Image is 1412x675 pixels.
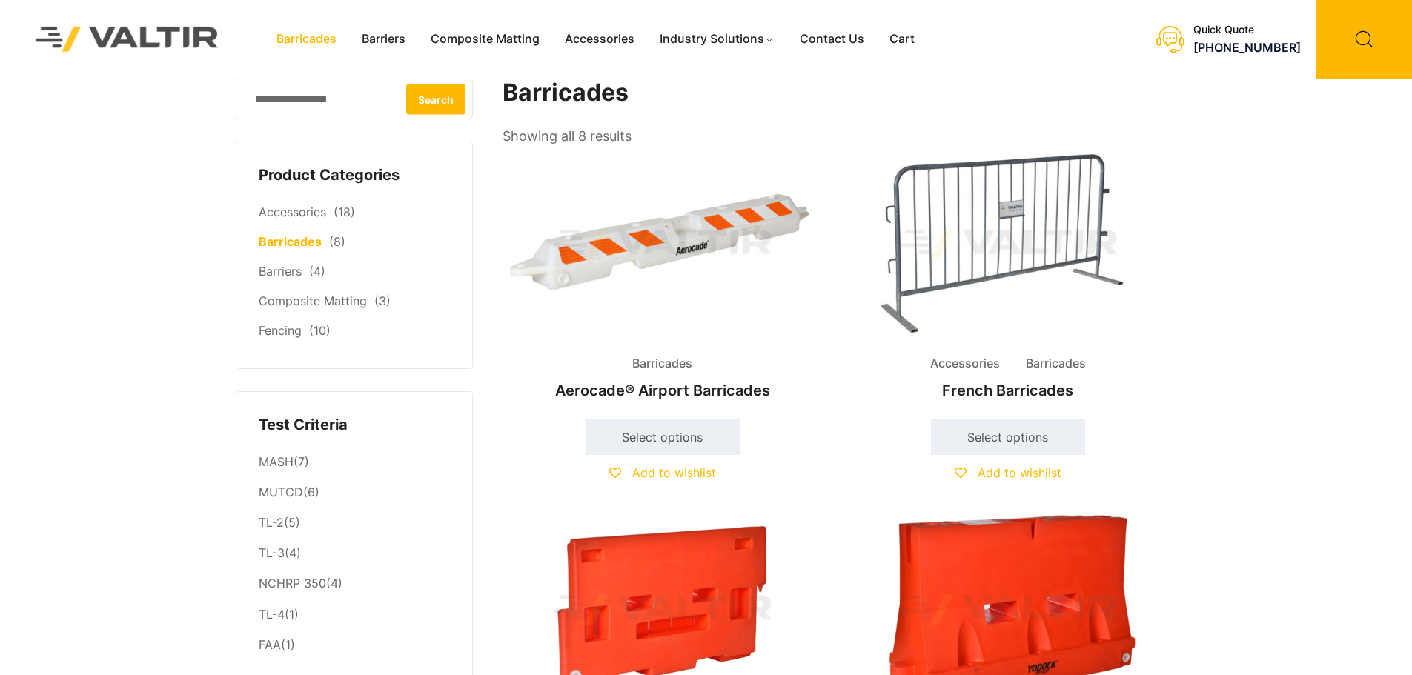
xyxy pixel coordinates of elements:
[552,28,647,50] a: Accessories
[334,205,355,219] span: (18)
[259,205,326,219] a: Accessories
[259,515,284,530] a: TL-2
[259,569,450,599] li: (4)
[259,599,450,630] li: (1)
[259,539,450,569] li: (4)
[259,545,285,560] a: TL-3
[1193,40,1301,55] a: [PHONE_NUMBER]
[586,419,740,455] a: Select options for “Aerocade® Airport Barricades”
[503,79,1170,107] h1: Barricades
[259,164,450,187] h4: Product Categories
[264,28,349,50] a: Barricades
[329,234,345,249] span: (8)
[632,465,716,480] span: Add to wishlist
[848,148,1168,407] a: Accessories BarricadesFrench Barricades
[259,630,450,656] li: (1)
[919,353,1011,375] span: Accessories
[787,28,877,50] a: Contact Us
[259,323,302,338] a: Fencing
[978,465,1061,480] span: Add to wishlist
[309,264,325,279] span: (4)
[259,478,450,508] li: (6)
[621,353,703,375] span: Barricades
[503,124,632,149] p: Showing all 8 results
[259,637,281,652] a: FAA
[259,447,450,477] li: (7)
[374,293,391,308] span: (3)
[503,148,823,407] a: BarricadesAerocade® Airport Barricades
[406,84,465,114] button: Search
[647,28,787,50] a: Industry Solutions
[955,465,1061,480] a: Add to wishlist
[848,374,1168,407] h2: French Barricades
[931,419,1085,455] a: Select options for “French Barricades”
[1193,24,1301,36] div: Quick Quote
[259,454,294,469] a: MASH
[349,28,418,50] a: Barriers
[1015,353,1097,375] span: Barricades
[259,293,367,308] a: Composite Matting
[16,7,238,70] img: Valtir Rentals
[259,508,450,539] li: (5)
[309,323,331,338] span: (10)
[259,234,322,249] a: Barricades
[503,374,823,407] h2: Aerocade® Airport Barricades
[259,414,450,436] h4: Test Criteria
[418,28,552,50] a: Composite Matting
[259,607,285,622] a: TL-4
[609,465,716,480] a: Add to wishlist
[259,264,302,279] a: Barriers
[259,485,303,499] a: MUTCD
[259,576,326,591] a: NCHRP 350
[877,28,927,50] a: Cart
